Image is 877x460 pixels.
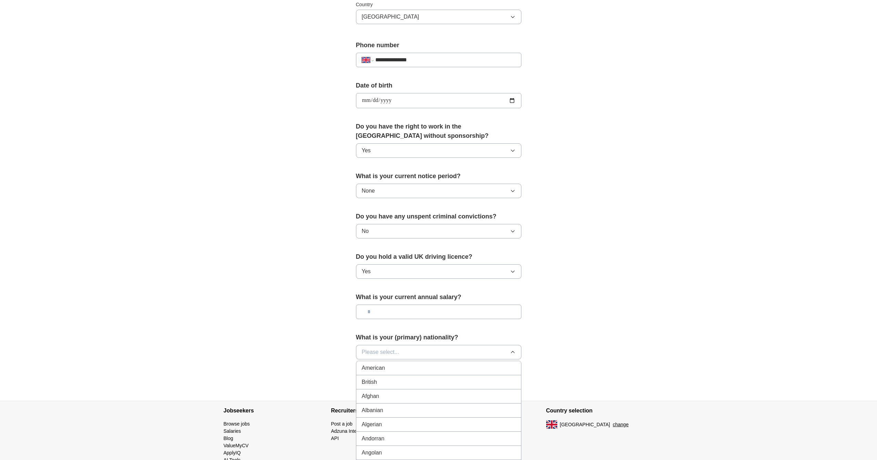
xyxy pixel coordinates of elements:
[356,224,521,238] button: No
[356,81,521,90] label: Date of birth
[356,122,521,141] label: Do you have the right to work in the [GEOGRAPHIC_DATA] without sponsorship?
[362,13,419,21] span: [GEOGRAPHIC_DATA]
[356,172,521,181] label: What is your current notice period?
[362,378,377,386] span: British
[560,421,610,428] span: [GEOGRAPHIC_DATA]
[224,436,233,441] a: Blog
[224,428,241,434] a: Salaries
[356,41,521,50] label: Phone number
[331,436,339,441] a: API
[362,392,379,400] span: Afghan
[331,428,373,434] a: Adzuna Intelligence
[362,435,385,443] span: Andorran
[362,227,369,235] span: No
[356,10,521,24] button: [GEOGRAPHIC_DATA]
[362,348,399,356] span: Please select...
[224,421,250,427] a: Browse jobs
[613,421,629,428] button: change
[356,252,521,262] label: Do you hold a valid UK driving licence?
[362,420,382,429] span: Algerian
[546,401,654,420] h4: Country selection
[546,420,557,429] img: UK flag
[362,406,383,415] span: Albanian
[356,143,521,158] button: Yes
[356,184,521,198] button: None
[356,212,521,221] label: Do you have any unspent criminal convictions?
[362,187,375,195] span: None
[356,293,521,302] label: What is your current annual salary?
[362,364,385,372] span: American
[224,450,241,456] a: ApplyIQ
[362,146,371,155] span: Yes
[362,449,382,457] span: Angolan
[356,1,521,8] label: Country
[356,264,521,279] button: Yes
[331,421,353,427] a: Post a job
[356,345,521,359] button: Please select...
[356,333,521,342] label: What is your (primary) nationality?
[224,443,249,448] a: ValueMyCV
[362,267,371,276] span: Yes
